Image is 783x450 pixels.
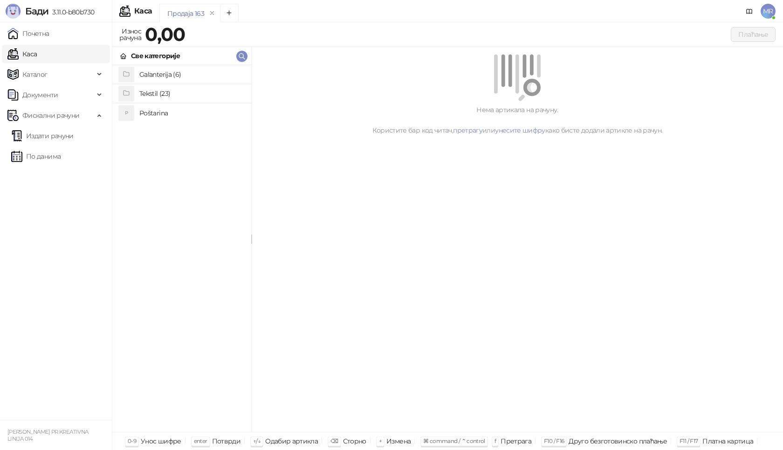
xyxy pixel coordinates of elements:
[680,437,698,444] span: F11 / F17
[139,106,244,121] h4: Poštarina
[22,65,48,84] span: Каталог
[112,65,251,432] div: grid
[139,86,244,101] h4: Tekstil (23)
[167,8,204,19] div: Продаја 163
[495,126,545,134] a: унесите шифру
[11,147,61,166] a: По данима
[761,4,776,19] span: MR
[702,435,753,447] div: Платна картица
[119,106,134,121] div: P
[131,51,180,61] div: Све категорије
[379,437,382,444] span: +
[145,23,185,46] strong: 0,00
[253,437,261,444] span: ↑/↓
[501,435,531,447] div: Претрага
[11,127,74,145] a: Издати рачуни
[25,6,48,17] span: Бади
[22,86,58,104] span: Документи
[544,437,564,444] span: F10 / F16
[731,27,776,42] button: Плаћање
[212,435,241,447] div: Потврди
[386,435,411,447] div: Измена
[263,105,772,135] div: Нема артикала на рачуну. Користите бар код читач, или како бисте додали артикле на рачун.
[7,24,49,43] a: Почетна
[742,4,757,19] a: Документација
[453,126,482,134] a: претрагу
[48,8,94,16] span: 3.11.0-b80b730
[265,435,318,447] div: Одабир артикла
[6,4,21,19] img: Logo
[423,437,485,444] span: ⌘ command / ⌃ control
[569,435,667,447] div: Друго безготовинско плаћање
[7,429,88,442] small: [PERSON_NAME] PR KREATIVNA LINIJA 014
[128,437,136,444] span: 0-9
[194,437,207,444] span: enter
[220,4,239,22] button: Add tab
[117,25,143,44] div: Износ рачуна
[139,67,244,82] h4: Galanterija (6)
[22,106,79,125] span: Фискални рачуни
[134,7,152,15] div: Каса
[206,9,218,17] button: remove
[141,435,181,447] div: Унос шифре
[7,45,37,63] a: Каса
[343,435,366,447] div: Сторно
[330,437,338,444] span: ⌫
[495,437,496,444] span: f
